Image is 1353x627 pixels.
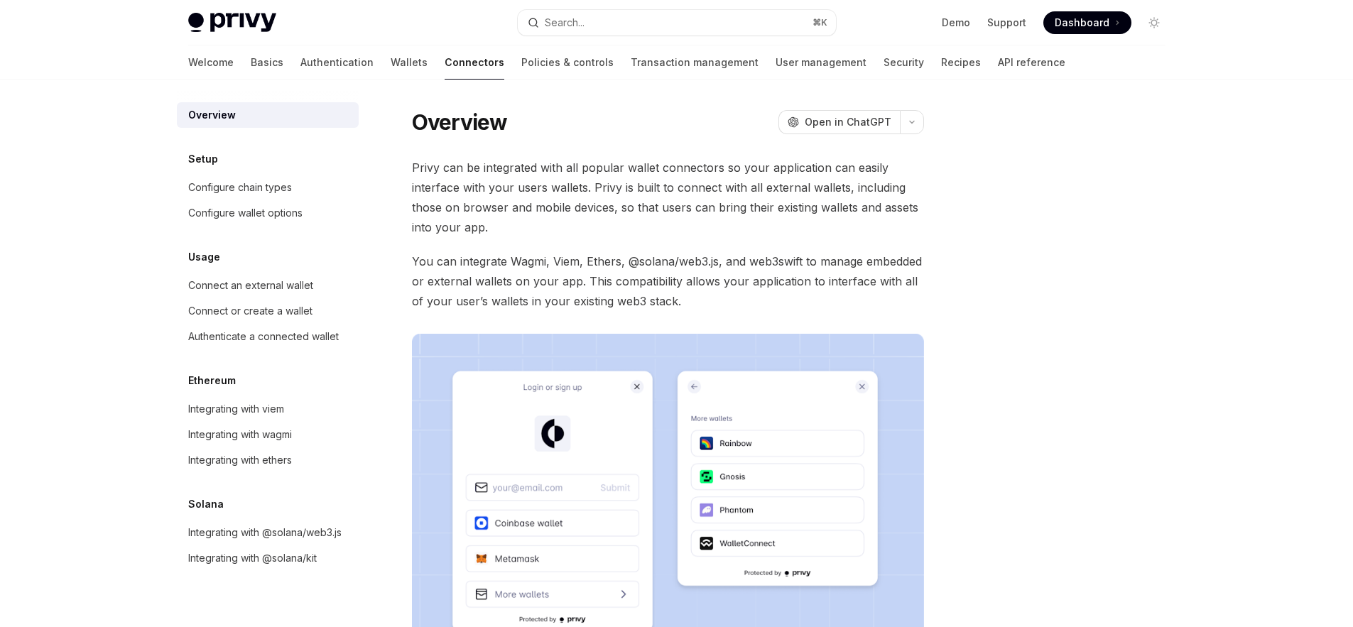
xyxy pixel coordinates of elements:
a: Recipes [941,45,981,80]
h5: Usage [188,249,220,266]
span: Dashboard [1055,16,1109,30]
img: light logo [188,13,276,33]
a: Transaction management [631,45,759,80]
h5: Solana [188,496,224,513]
div: Integrating with wagmi [188,426,292,443]
a: API reference [998,45,1065,80]
a: Integrating with @solana/web3.js [177,520,359,545]
a: Integrating with @solana/kit [177,545,359,571]
a: Connect or create a wallet [177,298,359,324]
a: Wallets [391,45,428,80]
a: Authentication [300,45,374,80]
a: Integrating with ethers [177,447,359,473]
div: Connect or create a wallet [188,302,313,320]
h1: Overview [412,109,508,135]
h5: Ethereum [188,372,236,389]
a: User management [776,45,866,80]
div: Search... [545,14,585,31]
div: Overview [188,107,236,124]
a: Basics [251,45,283,80]
span: You can integrate Wagmi, Viem, Ethers, @solana/web3.js, and web3swift to manage embedded or exter... [412,251,924,311]
div: Configure chain types [188,179,292,196]
h5: Setup [188,151,218,168]
a: Overview [177,102,359,128]
a: Integrating with wagmi [177,422,359,447]
div: Configure wallet options [188,205,303,222]
div: Integrating with ethers [188,452,292,469]
a: Dashboard [1043,11,1131,34]
a: Authenticate a connected wallet [177,324,359,349]
a: Configure wallet options [177,200,359,226]
button: Toggle dark mode [1143,11,1165,34]
div: Authenticate a connected wallet [188,328,339,345]
a: Integrating with viem [177,396,359,422]
a: Welcome [188,45,234,80]
div: Integrating with viem [188,400,284,418]
a: Security [884,45,924,80]
span: ⌘ K [813,17,827,28]
a: Demo [942,16,970,30]
div: Integrating with @solana/kit [188,550,317,567]
a: Connect an external wallet [177,273,359,298]
div: Connect an external wallet [188,277,313,294]
a: Support [987,16,1026,30]
a: Configure chain types [177,175,359,200]
span: Privy can be integrated with all popular wallet connectors so your application can easily interfa... [412,158,924,237]
button: Open search [518,10,836,36]
button: Open in ChatGPT [778,110,900,134]
a: Connectors [445,45,504,80]
a: Policies & controls [521,45,614,80]
span: Open in ChatGPT [805,115,891,129]
div: Integrating with @solana/web3.js [188,524,342,541]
